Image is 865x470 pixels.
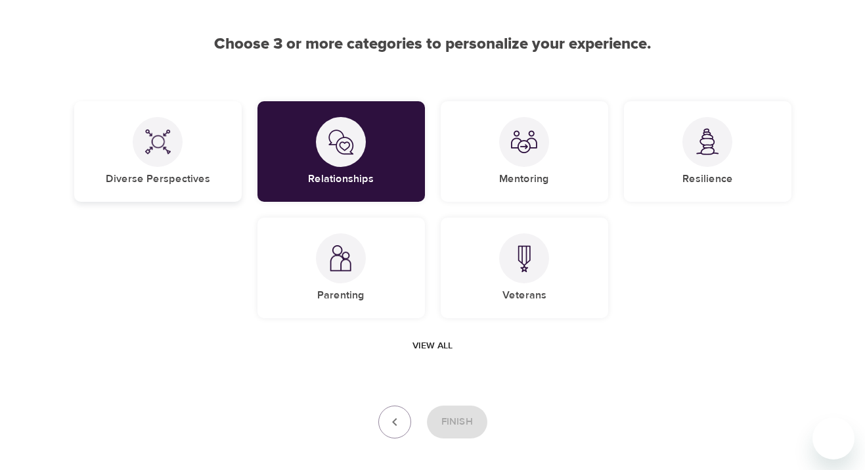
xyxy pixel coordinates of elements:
[74,35,791,54] h2: Choose 3 or more categories to personalize your experience.
[511,245,537,272] img: Veterans
[257,101,425,202] div: RelationshipsRelationships
[257,218,425,318] div: ParentingParenting
[441,218,608,318] div: VeteransVeterans
[499,172,549,186] h5: Mentoring
[812,417,854,459] iframe: Button to launch messaging window
[624,101,791,202] div: ResilienceResilience
[317,289,365,302] h5: Parenting
[412,338,453,354] span: View all
[74,101,242,202] div: Diverse PerspectivesDiverse Perspectives
[106,172,210,186] h5: Diverse Perspectives
[407,334,458,358] button: View all
[308,172,374,186] h5: Relationships
[328,129,354,155] img: Relationships
[502,289,546,302] h5: Veterans
[144,129,171,155] img: Diverse Perspectives
[511,129,537,155] img: Mentoring
[328,245,354,272] img: Parenting
[694,128,721,155] img: Resilience
[441,101,608,202] div: MentoringMentoring
[682,172,733,186] h5: Resilience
